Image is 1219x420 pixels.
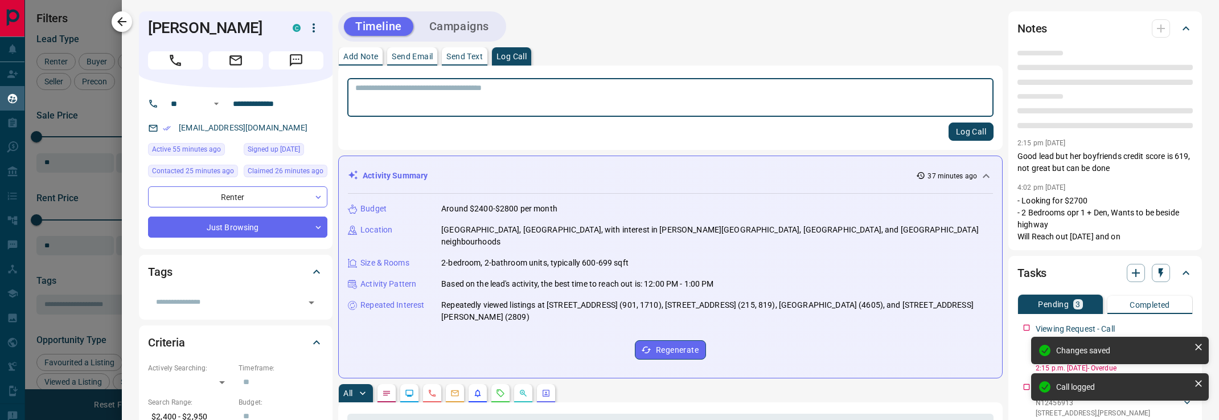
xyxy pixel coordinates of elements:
p: Activity Pattern [360,278,416,290]
button: Campaigns [418,17,500,36]
span: Active 55 minutes ago [152,144,221,155]
div: Activity Summary37 minutes ago [348,165,993,186]
svg: Email Verified [163,124,171,132]
svg: Calls [428,389,437,398]
svg: Opportunities [519,389,528,398]
svg: Emails [450,389,459,398]
p: Budget: [239,397,323,407]
span: Signed up [DATE] [248,144,300,155]
p: Repeatedly viewed listings at [STREET_ADDRESS] (901, 1710), [STREET_ADDRESS] (215, 819), [GEOGRAP... [441,299,993,323]
p: - Looking for $2700 - 2 Bedrooms opr 1 + Den, Wants to be beside highway Will Reach out [DATE] an... [1017,195,1193,243]
p: Good lead but her boyfriends credit score is 619, not great but can be done [1017,150,1193,174]
p: Completed [1130,301,1170,309]
h2: Criteria [148,333,185,352]
svg: Notes [382,389,391,398]
div: Tags [148,258,323,286]
h2: Tags [148,263,172,281]
span: Contacted 25 minutes ago [152,165,234,177]
button: Timeline [344,17,413,36]
p: Size & Rooms [360,257,409,269]
p: All [343,389,352,397]
p: Search Range: [148,397,233,407]
p: Send Text [446,52,483,60]
div: condos.ca [293,24,301,32]
svg: Lead Browsing Activity [405,389,414,398]
p: Add Note [343,52,378,60]
p: [GEOGRAPHIC_DATA], [GEOGRAPHIC_DATA], with interest in [PERSON_NAME][GEOGRAPHIC_DATA], [GEOGRAPHI... [441,224,993,248]
p: 3 [1076,300,1080,308]
p: Viewing Request - Call [1036,323,1115,335]
div: Just Browsing [148,217,327,238]
p: 2-bedroom, 2-bathroom units, typically 600-699 sqft [441,257,629,269]
span: Email [208,51,263,70]
p: Pending [1038,300,1069,308]
h1: [PERSON_NAME] [148,19,276,37]
div: Criteria [148,329,323,356]
p: Around $2400-$2800 per month [441,203,557,215]
button: Open [210,97,223,111]
p: Location [360,224,392,236]
h2: Tasks [1017,264,1046,282]
div: Wed Oct 15 2025 [148,143,238,159]
p: Actively Searching: [148,363,233,373]
div: Wed Oct 15 2025 [244,165,327,181]
svg: Requests [496,389,505,398]
button: Log Call [949,123,994,141]
span: Message [269,51,323,70]
p: 37 minutes ago [927,171,977,181]
p: Budget [360,203,387,215]
p: 2:15 pm [DATE] [1017,139,1066,147]
h2: Notes [1017,19,1047,38]
span: Claimed 26 minutes ago [248,165,323,177]
div: Call logged [1056,382,1189,392]
span: Call [148,51,203,70]
p: Repeated Interest [360,299,424,311]
button: Open [303,295,319,311]
button: Regenerate [635,340,706,360]
div: Tasks [1017,259,1193,287]
p: Send Email [392,52,433,60]
div: Wed Oct 15 2025 [148,165,238,181]
div: Mon Oct 13 2025 [244,143,327,159]
div: Changes saved [1056,346,1189,355]
p: Log Call [496,52,527,60]
svg: Listing Alerts [473,389,482,398]
p: [STREET_ADDRESS] , [PERSON_NAME] [1036,408,1150,418]
a: [EMAIL_ADDRESS][DOMAIN_NAME] [179,123,307,132]
div: Renter [148,186,327,207]
p: Timeframe: [239,363,323,373]
svg: Agent Actions [541,389,551,398]
div: Notes [1017,15,1193,42]
p: 4:02 pm [DATE] [1017,184,1066,191]
p: Based on the lead's activity, the best time to reach out is: 12:00 PM - 1:00 PM [441,278,713,290]
p: Activity Summary [363,170,428,182]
